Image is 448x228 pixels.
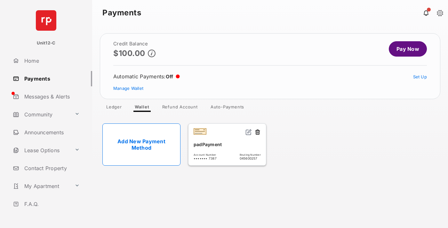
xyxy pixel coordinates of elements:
[113,73,180,80] div: Automatic Payments :
[102,123,180,166] a: Add New Payment Method
[113,49,145,58] p: $100.00
[157,104,203,112] a: Refund Account
[10,89,92,104] a: Messages & Alerts
[194,139,261,150] div: padPayment
[10,143,72,158] a: Lease Options
[413,74,427,79] a: Set Up
[10,196,92,212] a: F.A.Q.
[102,9,141,17] strong: Payments
[10,53,92,68] a: Home
[245,129,252,135] img: svg+xml;base64,PHN2ZyB2aWV3Qm94PSIwIDAgMjQgMjQiIHdpZHRoPSIxNiIgaGVpZ2h0PSIxNiIgZmlsbD0ibm9uZSIgeG...
[240,153,261,156] span: Routing Number
[37,40,56,46] p: Unit12-C
[113,41,156,46] h2: Credit Balance
[36,10,56,31] img: svg+xml;base64,PHN2ZyB4bWxucz0iaHR0cDovL3d3dy53My5vcmcvMjAwMC9zdmciIHdpZHRoPSI2NCIgaGVpZ2h0PSI2NC...
[10,107,72,122] a: Community
[130,104,155,112] a: Wallet
[113,86,143,91] a: Manage Wallet
[194,153,217,156] span: Account Number
[101,104,127,112] a: Ledger
[240,156,261,160] span: 045600257
[166,74,173,80] span: Off
[205,104,249,112] a: Auto-Payments
[10,125,92,140] a: Announcements
[10,71,92,86] a: Payments
[10,178,72,194] a: My Apartment
[194,156,217,160] span: ••••••• 7387
[10,161,92,176] a: Contact Property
